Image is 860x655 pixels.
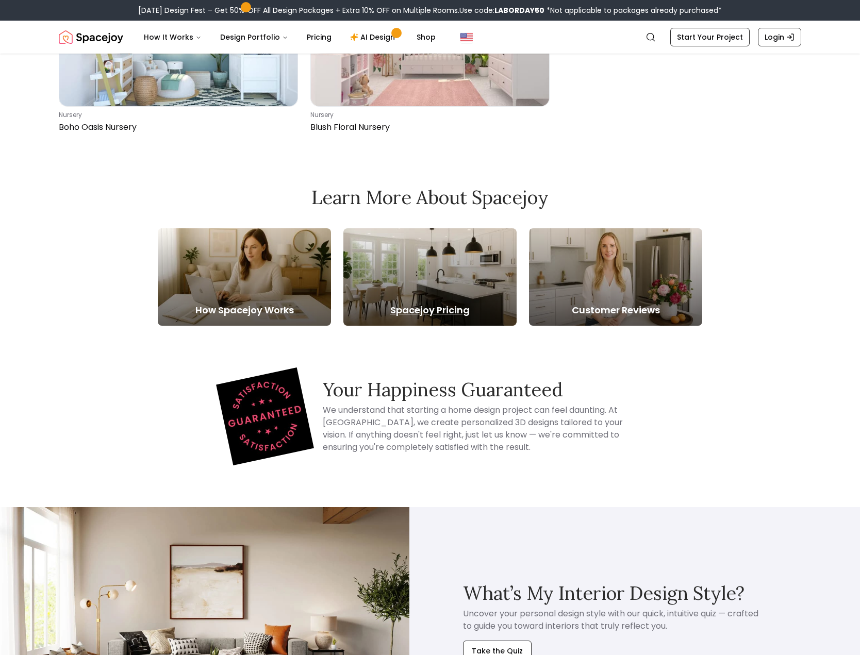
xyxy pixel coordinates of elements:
h3: Your Happiness Guaranteed [323,379,636,400]
div: [DATE] Design Fest – Get 50% OFF All Design Packages + Extra 10% OFF on Multiple Rooms. [138,5,722,15]
nav: Global [59,21,801,54]
span: Use code: [459,5,544,15]
a: Start Your Project [670,28,750,46]
a: Spacejoy Pricing [343,228,517,326]
h3: What’s My Interior Design Style? [463,583,745,603]
nav: Main [136,27,444,47]
h5: Spacejoy Pricing [343,303,517,317]
div: Happiness Guarantee Information [199,375,661,458]
a: Spacejoy [59,27,123,47]
button: Design Portfolio [212,27,296,47]
p: Boho Oasis Nursery [59,121,294,133]
img: Spacejoy logo representing our Happiness Guaranteed promise [216,367,314,465]
a: Login [758,28,801,46]
h5: Customer Reviews [529,303,702,317]
h2: Learn More About Spacejoy [158,187,702,208]
p: nursery [59,111,294,119]
img: United States [460,31,473,43]
p: nursery [310,111,545,119]
a: How Spacejoy Works [158,228,331,326]
h4: We understand that starting a home design project can feel daunting. At [GEOGRAPHIC_DATA], we cre... [323,404,636,454]
a: AI Design [342,27,406,47]
h5: How Spacejoy Works [158,303,331,317]
a: Customer Reviews [529,228,702,326]
button: How It Works [136,27,210,47]
span: *Not applicable to packages already purchased* [544,5,722,15]
a: Pricing [299,27,340,47]
p: Uncover your personal design style with our quick, intuitive quiz — crafted to guide you toward i... [463,608,760,632]
a: Shop [408,27,444,47]
b: LABORDAY50 [494,5,544,15]
p: Blush Floral Nursery [310,121,545,133]
img: Spacejoy Logo [59,27,123,47]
